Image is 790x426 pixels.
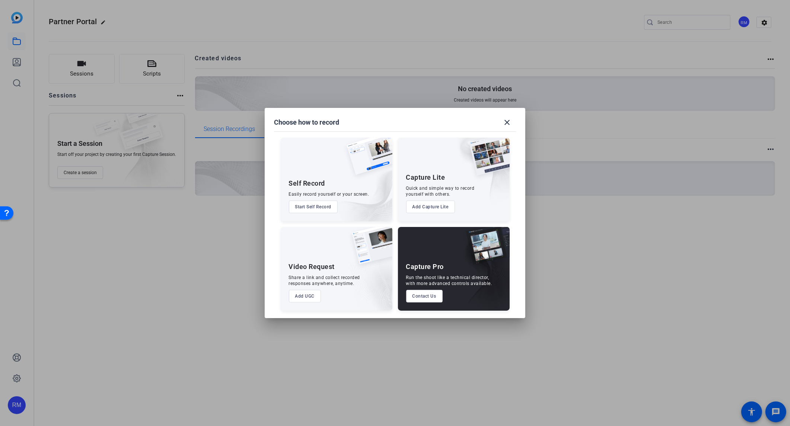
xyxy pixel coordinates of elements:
[289,191,369,197] div: Easily record yourself or your screen.
[406,173,445,182] div: Capture Lite
[406,185,475,197] div: Quick and simple way to record yourself with others.
[406,262,444,271] div: Capture Pro
[455,236,510,311] img: embarkstudio-capture-pro.png
[464,138,510,183] img: capture-lite.png
[503,118,512,127] mat-icon: close
[328,154,392,221] img: embarkstudio-self-record.png
[406,275,492,286] div: Run the shoot like a technical director, with more advanced controls available.
[289,290,321,302] button: Add UGC
[406,201,455,213] button: Add Capture Lite
[289,275,360,286] div: Share a link and collect recorded responses anywhere, anytime.
[341,138,392,182] img: self-record.png
[346,227,392,272] img: ugc-content.png
[349,250,392,311] img: embarkstudio-ugc-content.png
[274,118,339,127] h1: Choose how to record
[461,227,510,272] img: capture-pro.png
[289,179,325,188] div: Self Record
[289,262,335,271] div: Video Request
[406,290,443,302] button: Contact Us
[289,201,338,213] button: Start Self Record
[443,138,510,212] img: embarkstudio-capture-lite.png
